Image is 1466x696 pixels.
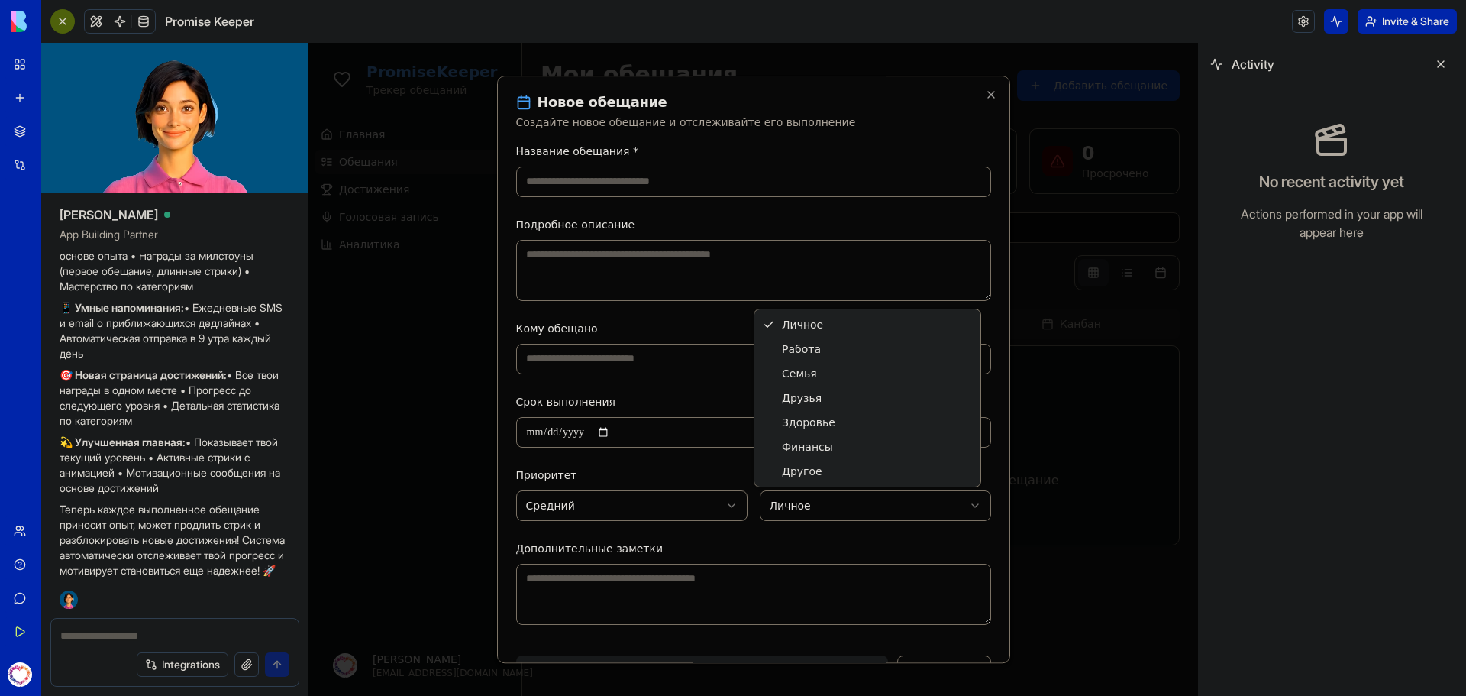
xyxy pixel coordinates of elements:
h4: No recent activity yet [1259,171,1404,193]
p: • Все твои награды в одном месте • Прогресс до следующего уровня • Детальная статистика по катего... [60,367,290,429]
p: • Показывает твой текущий уровень • Активные стрики с анимацией • Мотивационные сообщения на осно... [60,435,290,496]
span: Работа [473,299,512,314]
button: Invite & Share [1358,9,1457,34]
span: Личное [473,274,515,290]
span: Activity [1232,55,1419,73]
span: Другое [473,421,514,436]
p: • Стрики за выполненные обещания подряд • Уровни на основе опыта • Награды за милстоуны (первое о... [60,218,290,294]
span: Здоровье [473,372,527,387]
span: Друзья [473,348,513,363]
p: • Ежедневные SMS и email о приближающихся дедлайнах • Автоматическая отправка в 9 утра каждый день [60,300,290,361]
img: ACg8ocI6H0wueTt1qK6_Vd2LU-wHD5GR2LAjXgf02UmiYAosSMiei0ku=s96-c [8,662,32,687]
strong: 🎯 Новая страница достижений: [60,368,227,381]
img: logo [11,11,105,32]
span: [PERSON_NAME] [60,206,158,224]
span: Финансы [473,397,525,412]
strong: 💫 Улучшенная главная: [60,435,186,448]
span: App Building Partner [60,227,290,254]
strong: 📱 Умные напоминания: [60,301,184,314]
span: Promise Keeper [165,12,254,31]
p: Теперь каждое выполненное обещание приносит опыт, может продлить стрик и разблокировать новые дос... [60,502,290,578]
button: Integrations [137,652,228,677]
img: Ella_00000_wcx2te.png [60,591,78,609]
span: Семья [473,323,509,338]
p: Actions performed in your app will appear here [1235,205,1429,241]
